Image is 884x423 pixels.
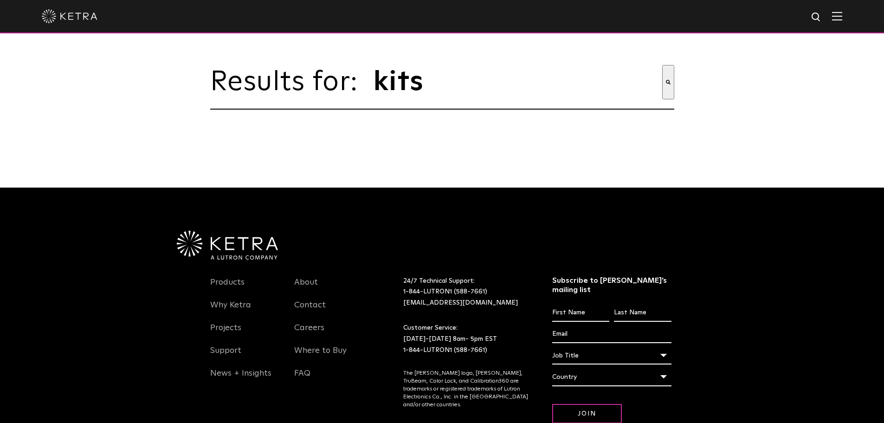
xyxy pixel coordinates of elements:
[403,323,529,356] p: Customer Service: [DATE]-[DATE] 8am- 5pm EST
[403,299,518,306] a: [EMAIL_ADDRESS][DOMAIN_NAME]
[373,65,662,99] input: This is a search field with an auto-suggest feature attached.
[403,370,529,409] p: The [PERSON_NAME] logo, [PERSON_NAME], TruBeam, Color Lock, and Calibration360 are trademarks or ...
[552,368,671,386] div: Country
[177,231,278,260] img: Ketra-aLutronCo_White_RGB
[403,276,529,309] p: 24/7 Technical Support:
[294,277,318,299] a: About
[210,68,368,96] span: Results for:
[552,304,609,322] input: First Name
[662,65,674,99] button: Search
[210,345,241,367] a: Support
[210,276,281,390] div: Navigation Menu
[294,345,347,367] a: Where to Buy
[552,325,671,343] input: Email
[294,276,365,390] div: Navigation Menu
[210,300,251,321] a: Why Ketra
[832,12,842,20] img: Hamburger%20Nav.svg
[614,304,671,322] input: Last Name
[552,347,671,364] div: Job Title
[403,347,487,353] a: 1-844-LUTRON1 (588-7661)
[210,277,245,299] a: Products
[294,300,326,321] a: Contact
[294,368,310,390] a: FAQ
[552,276,671,295] h3: Subscribe to [PERSON_NAME]’s mailing list
[403,288,487,295] a: 1-844-LUTRON1 (588-7661)
[42,9,97,23] img: ketra-logo-2019-white
[294,323,324,344] a: Careers
[210,323,241,344] a: Projects
[210,368,271,390] a: News + Insights
[811,12,822,23] img: search icon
